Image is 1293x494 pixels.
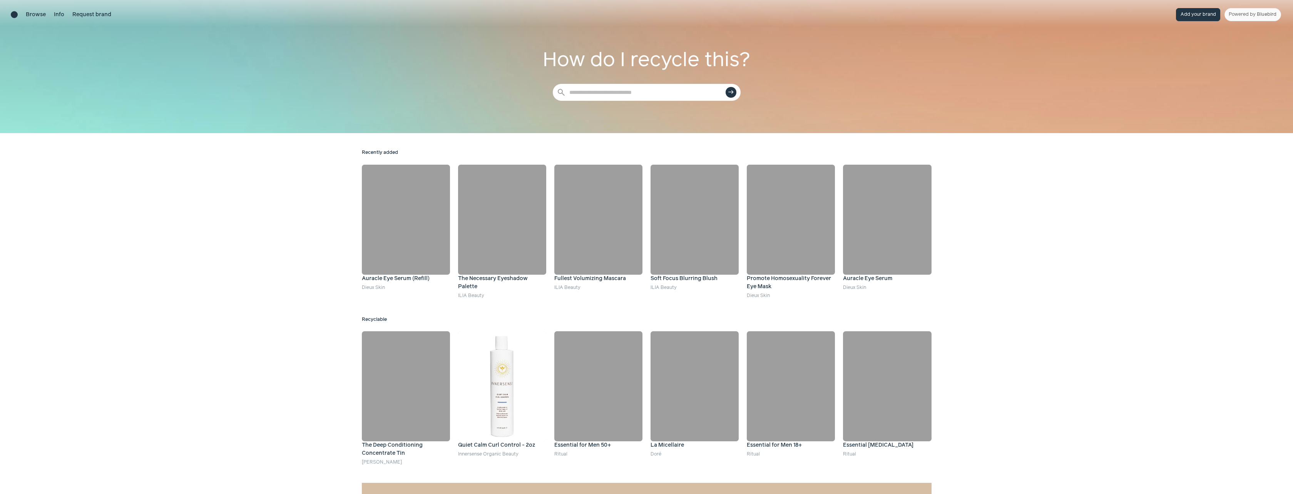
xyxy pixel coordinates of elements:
button: Add your brand [1176,8,1220,21]
a: Promote Homosexuality Forever Eye Mask Promote Homosexuality Forever Eye Mask [747,165,835,291]
h4: The Deep Conditioning Concentrate Tin [362,441,450,457]
h4: The Necessary Eyeshadow Palette [458,275,546,291]
a: The Necessary Eyeshadow Palette The Necessary Eyeshadow Palette [458,165,546,291]
a: Info [54,11,64,19]
h4: Essential for Men 50+ [554,441,642,449]
a: Essential for Men 18+ Essential for Men 18+ [747,331,835,449]
a: Fullest Volumizing Mascara Fullest Volumizing Mascara [554,165,642,283]
a: Auracle Eye Serum (Refill) Auracle Eye Serum (Refill) [362,165,450,283]
h4: Quiet Calm Curl Control - 2oz [458,441,546,449]
h4: Essential for Men 18+ [747,441,835,449]
h2: Recently added [362,149,932,156]
h4: Fullest Volumizing Mascara [554,275,642,283]
a: ILIA Beauty [651,285,677,290]
h1: How do I recycle this? [542,45,751,76]
a: Ritual [843,452,856,457]
h2: Recyclable [362,316,932,323]
a: Auracle Eye Serum Auracle Eye Serum [843,165,931,283]
h4: Promote Homosexuality Forever Eye Mask [747,275,835,291]
a: Doré [651,452,661,457]
span: Bluebird [1257,12,1276,17]
h4: La Micellaire [651,441,739,449]
a: Essential Postnatal Essential [MEDICAL_DATA] [843,331,931,449]
img: Quiet Calm Curl Control - 2oz [458,331,546,441]
a: Ritual [747,452,760,457]
a: [PERSON_NAME] [362,460,402,465]
a: The Deep Conditioning Concentrate Tin The Deep Conditioning Concentrate Tin [362,331,450,457]
a: Quiet Calm Curl Control - 2oz Quiet Calm Curl Control - 2oz [458,331,546,449]
h4: Auracle Eye Serum [843,275,931,283]
a: Ritual [554,452,567,457]
a: ILIA Beauty [554,285,580,290]
a: Soft Focus Blurring Blush Soft Focus Blurring Blush [651,165,739,283]
a: Dieux Skin [362,285,385,290]
h4: Auracle Eye Serum (Refill) [362,275,450,283]
h4: Essential Postnatal [843,441,931,449]
a: Browse [26,11,46,19]
a: La Micellaire La Micellaire [651,331,739,449]
a: ILIA Beauty [458,293,484,298]
button: east [726,87,736,98]
a: Dieux Skin [843,285,866,290]
span: search [557,88,566,97]
a: Powered by Bluebird [1224,8,1281,21]
span: east [728,89,734,95]
a: Essential for Men 50+ Essential for Men 50+ [554,331,642,449]
a: Innersense Organic Beauty [458,452,519,457]
a: Request brand [72,11,111,19]
a: Dieux Skin [747,293,770,298]
h4: Soft Focus Blurring Blush [651,275,739,283]
a: Brand directory home [11,11,18,18]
